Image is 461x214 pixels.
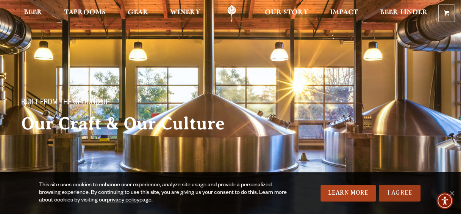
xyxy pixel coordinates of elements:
a: I Agree [379,185,420,201]
span: Gear [128,9,148,16]
span: Beer [24,9,42,16]
a: privacy policy [107,198,139,204]
a: Our Story [260,5,313,22]
span: Beer Finder [380,9,427,16]
span: Winery [170,9,200,16]
a: Beer [19,5,47,22]
a: Learn More [320,185,376,201]
span: Taprooms [64,9,106,16]
span: Our Story [265,9,308,16]
a: Gear [123,5,153,22]
a: Odell Home [217,5,246,22]
div: Accessibility Menu [436,192,453,209]
h2: Our Craft & Our Culture [21,114,258,133]
div: This site uses cookies to enhance user experience, analyze site usage and provide a personalized ... [39,182,293,205]
span: Built From The Ground Up [21,98,109,108]
a: Beer Finder [375,5,432,22]
a: Winery [165,5,205,22]
span: Impact [330,9,358,16]
a: Impact [325,5,363,22]
a: Taprooms [59,5,111,22]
